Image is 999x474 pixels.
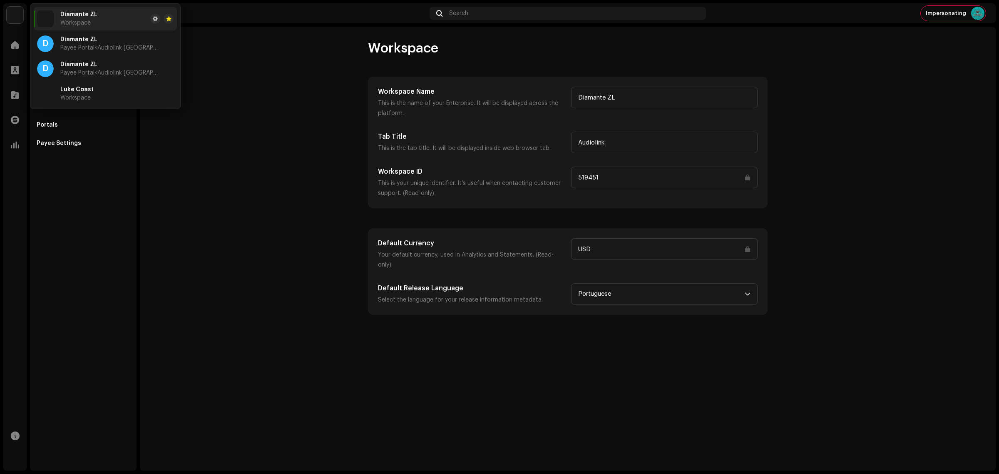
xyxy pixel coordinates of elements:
span: Payee Portal <Audiolink Brasil> [60,45,160,51]
span: Workspace [60,95,91,101]
span: Workspace [60,20,91,26]
span: Diamante ZL [60,11,97,18]
img: 730b9dfe-18b5-4111-b483-f30b0c182d82 [37,10,54,27]
re-m-nav-item: Portals [33,117,133,133]
span: Impersonating [926,10,966,17]
h5: Workspace ID [378,167,564,177]
span: Diamante ZL [60,61,97,68]
p: This is your unique identifier. It’s useful when contacting customer support. (Read-only) [378,178,564,198]
span: Diamante ZL [60,36,97,43]
input: Type something... [571,167,758,188]
span: Payee Portal <Audiolink Brasil> [60,70,160,76]
img: 730b9dfe-18b5-4111-b483-f30b0c182d82 [37,85,54,102]
img: 730b9dfe-18b5-4111-b483-f30b0c182d82 [7,7,23,23]
re-m-nav-item: Payee Settings [33,135,133,152]
p: Your default currency, used in Analytics and Statements. (Read-only) [378,250,564,270]
span: Workspace [368,40,438,57]
span: Portuguese [578,284,745,304]
div: Portals [37,122,58,128]
p: This is the tab title. It will be displayed inside web browser tab. [378,143,564,153]
span: <Audiolink [GEOGRAPHIC_DATA]> [94,70,184,76]
h5: Tab Title [378,132,564,142]
span: Search [449,10,468,17]
input: Type something... [571,132,758,153]
span: <Audiolink [GEOGRAPHIC_DATA]> [94,45,184,51]
h5: Default Currency [378,238,564,248]
div: Payee Settings [37,140,81,147]
input: Type something... [571,238,758,260]
div: dropdown trigger [745,284,750,304]
h5: Default Release Language [378,283,564,293]
input: Type something... [571,87,758,108]
div: D [37,35,54,52]
div: Account [150,10,426,17]
p: This is the name of your Enterprise. It will be displayed across the platform. [378,98,564,118]
p: Select the language for your release information metadata. [378,295,564,305]
h5: Workspace Name [378,87,564,97]
img: 6d195596-35bc-4cc6-b0e2-8803f69e081f [971,7,984,20]
span: Luke Coast [60,86,94,93]
div: D [37,60,54,77]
